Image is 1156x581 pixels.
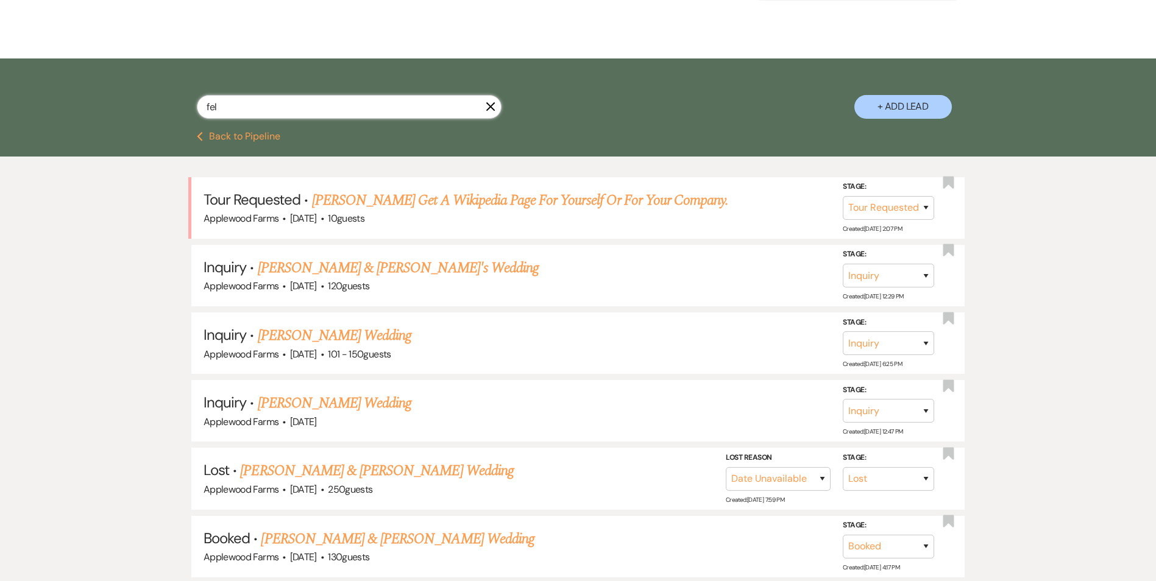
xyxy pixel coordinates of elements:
span: Applewood Farms [204,212,278,225]
span: [DATE] [290,415,317,428]
button: + Add Lead [854,95,952,119]
span: Applewood Farms [204,348,278,361]
span: Created: [DATE] 12:29 PM [843,292,903,300]
span: Applewood Farms [204,483,278,496]
span: Lost [204,460,229,479]
a: [PERSON_NAME] & [PERSON_NAME] Wedding [261,528,534,550]
span: Created: [DATE] 4:17 PM [843,563,899,571]
label: Stage: [843,384,934,397]
span: Inquiry [204,325,246,344]
a: [PERSON_NAME] Wedding [258,325,412,347]
label: Stage: [843,519,934,532]
button: Back to Pipeline [197,132,280,141]
span: Applewood Farms [204,551,278,563]
input: Search by name, event date, email address or phone number [197,95,502,119]
span: 120 guests [328,280,369,292]
a: [PERSON_NAME] Get A Wikipedia Page For Yourself Or For Your Company. [312,189,729,211]
span: [DATE] [290,483,317,496]
span: 130 guests [328,551,369,563]
span: Created: [DATE] 7:59 PM [726,496,784,504]
span: [DATE] [290,551,317,563]
span: Created: [DATE] 2:07 PM [843,225,902,233]
span: Tour Requested [204,190,301,209]
span: Applewood Farms [204,280,278,292]
a: [PERSON_NAME] & [PERSON_NAME] Wedding [240,460,513,482]
label: Stage: [843,451,934,465]
label: Stage: [843,248,934,261]
span: [DATE] [290,348,317,361]
span: 10 guests [328,212,364,225]
span: Inquiry [204,393,246,412]
a: [PERSON_NAME] & [PERSON_NAME]'s Wedding [258,257,539,279]
label: Lost Reason [726,451,831,465]
a: [PERSON_NAME] Wedding [258,392,412,414]
span: Created: [DATE] 12:47 PM [843,428,902,435]
span: Applewood Farms [204,415,278,428]
span: [DATE] [290,280,317,292]
label: Stage: [843,180,934,194]
span: Inquiry [204,258,246,276]
span: 250 guests [328,483,372,496]
label: Stage: [843,316,934,329]
span: 101 - 150 guests [328,348,391,361]
span: Created: [DATE] 6:25 PM [843,360,902,368]
span: Booked [204,529,250,548]
span: [DATE] [290,212,317,225]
